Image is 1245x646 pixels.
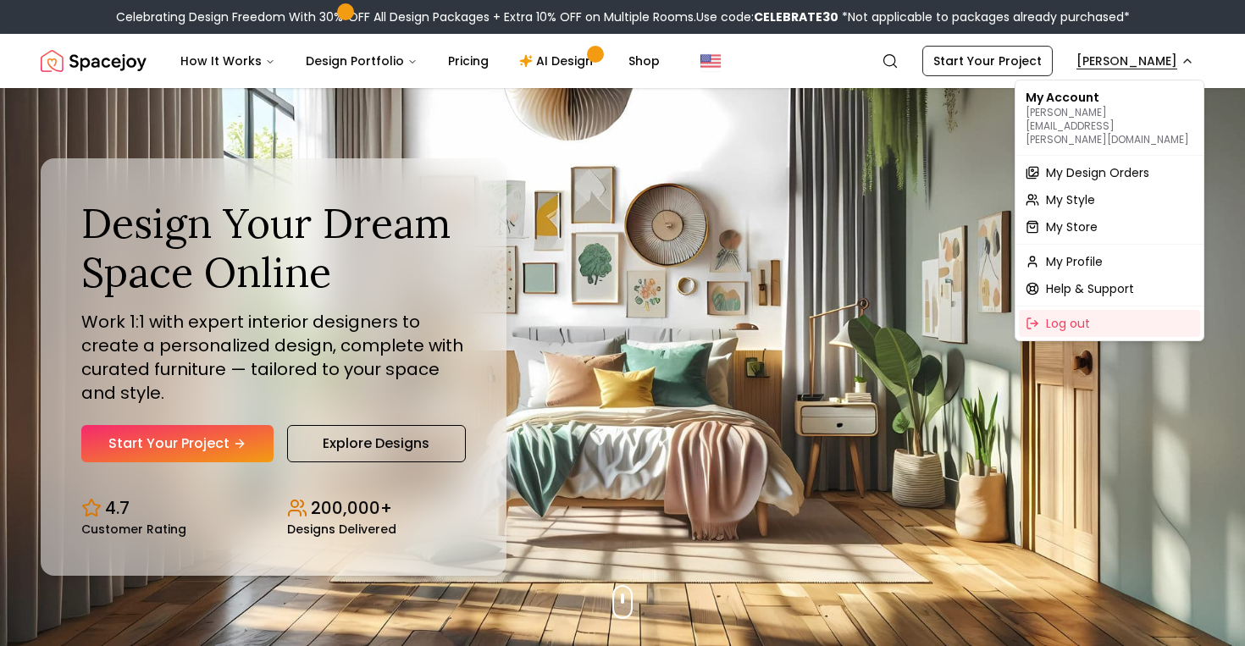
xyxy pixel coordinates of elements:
[1026,106,1193,146] p: [PERSON_NAME][EMAIL_ADDRESS][PERSON_NAME][DOMAIN_NAME]
[1019,186,1200,213] a: My Style
[1046,253,1103,270] span: My Profile
[1019,159,1200,186] a: My Design Orders
[1046,164,1149,181] span: My Design Orders
[1046,191,1095,208] span: My Style
[1019,213,1200,240] a: My Store
[1046,280,1134,297] span: Help & Support
[1019,248,1200,275] a: My Profile
[1019,84,1200,152] div: My Account
[1046,315,1090,332] span: Log out
[1046,218,1098,235] span: My Store
[1015,80,1204,341] div: [PERSON_NAME]
[1019,275,1200,302] a: Help & Support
